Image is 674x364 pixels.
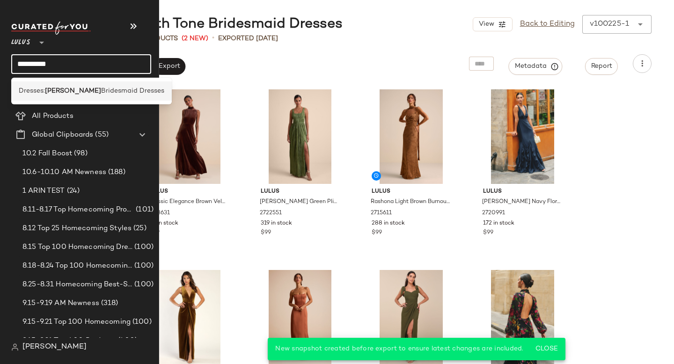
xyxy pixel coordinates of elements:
span: View [478,21,494,28]
span: $99 [483,229,493,237]
span: 8.18-8.24 Top 100 Homecoming Dresses [22,261,132,271]
img: 2722551_02_front_2025-08-19.jpg [253,89,347,184]
span: $99 [372,229,382,237]
span: Lulus [483,188,562,196]
span: (98) [72,148,88,159]
img: cfy_white_logo.C9jOOHJF.svg [11,22,91,35]
span: 9.15-9.21 Top 100 Homecoming [22,317,131,328]
span: 288 in stock [372,219,405,228]
span: • [212,33,214,44]
span: 1 ARIN TEST [22,186,65,197]
div: Dresses: Earth Tone Bridesmaid Dresses [60,15,343,34]
span: Lulus [149,188,228,196]
span: New snapshot created before export to ensure latest changes are included. [275,345,523,352]
span: 10.2 Fall Boost [22,148,72,159]
span: Lulus [11,32,30,49]
span: Lulus [372,188,451,196]
span: All Products [32,111,73,122]
img: svg%3e [11,343,19,351]
div: v100225-1 [590,19,629,30]
span: Classic Elegance Brown Velvet Sleeveless Mock Neck Maxi Dress [148,198,227,206]
span: 2715611 [371,209,392,218]
span: Metadata [514,62,557,71]
span: 9.15-9.19 AM Newness [22,298,99,309]
span: 14 in stock [149,219,178,228]
span: Lulus [261,188,340,196]
span: Dresses: [19,86,45,96]
button: Close [531,341,562,357]
button: Export [152,58,185,75]
span: Bridesmaid Dresses [101,86,164,96]
span: (2 New) [182,34,208,44]
button: View [473,17,512,31]
a: Back to Editing [520,19,575,30]
span: (400) [116,335,138,346]
span: [PERSON_NAME] Navy Floral Sleeveless Ruffled Maxi Dress [482,198,561,206]
span: 8.12 Top 25 Homecoming Styles [22,223,132,234]
button: Metadata [509,58,563,75]
span: (188) [106,167,125,178]
span: (55) [93,130,109,140]
span: 9.15-9.21 Top 400 Products [22,335,116,346]
span: (100) [131,317,152,328]
span: 8.11-8.17 Top Homecoming Product [22,204,134,215]
button: Report [585,58,618,75]
p: Exported [DATE] [218,34,278,44]
span: (100) [132,261,154,271]
span: Report [591,63,612,70]
span: 2722551 [260,209,282,218]
span: Global Clipboards [32,130,93,140]
span: Export [158,63,180,70]
span: Rashona Light Brown Burnout Sash Scarf Maxi Dress [371,198,450,206]
span: 8.25-8.31 Homecoming Best-Sellers [22,279,132,290]
span: Close [535,345,558,353]
span: 319 in stock [261,219,292,228]
span: 2720991 [482,209,505,218]
span: [PERSON_NAME] [22,342,87,353]
span: (101) [134,204,154,215]
span: (24) [65,186,80,197]
span: 10.6-10.10 AM Newness [22,167,106,178]
span: (318) [99,298,118,309]
span: 2713631 [148,209,170,218]
span: 172 in stock [483,219,514,228]
span: $99 [261,229,271,237]
span: (100) [132,242,154,253]
b: [PERSON_NAME] [45,86,101,96]
span: (25) [132,223,147,234]
span: [PERSON_NAME] Green Plisse Square Neck Sash Maxi Dress [260,198,339,206]
span: (100) [132,279,154,290]
img: 2715611_02_front_2025-09-24.jpg [364,89,458,184]
img: 13112101_2720991.jpg [476,89,570,184]
span: 8.15 Top 100 Homecoming Dresses [22,242,132,253]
